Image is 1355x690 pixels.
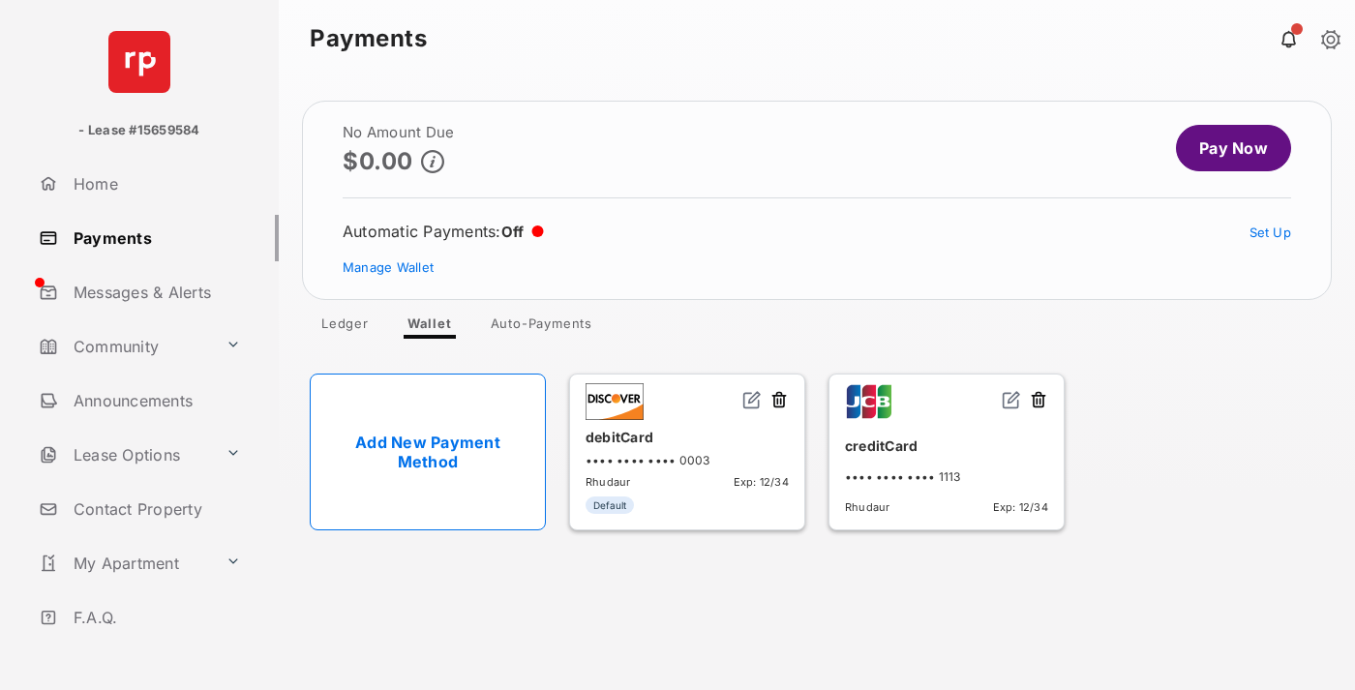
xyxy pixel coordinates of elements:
h2: No Amount Due [343,125,454,140]
a: My Apartment [31,540,218,586]
a: Add New Payment Method [310,374,546,530]
a: Payments [31,215,279,261]
strong: Payments [310,27,427,50]
a: Community [31,323,218,370]
a: Set Up [1250,225,1292,240]
span: Exp: 12/34 [734,475,789,489]
span: Rhudaur [845,500,890,514]
a: Wallet [392,315,467,339]
div: debitCard [586,421,789,453]
img: svg+xml;base64,PHN2ZyB2aWV3Qm94PSIwIDAgMjQgMjQiIHdpZHRoPSIxNiIgaGVpZ2h0PSIxNiIgZmlsbD0ibm9uZSIgeG... [1002,390,1021,409]
span: Off [501,223,525,241]
a: Announcements [31,377,279,424]
a: Ledger [306,315,384,339]
div: creditCard [845,430,1048,462]
a: F.A.Q. [31,594,279,641]
p: $0.00 [343,148,413,174]
a: Contact Property [31,486,279,532]
span: Rhudaur [586,475,631,489]
a: Manage Wallet [343,259,434,275]
div: •••• •••• •••• 0003 [586,453,789,467]
a: Lease Options [31,432,218,478]
span: Exp: 12/34 [993,500,1048,514]
p: - Lease #15659584 [78,121,199,140]
div: Automatic Payments : [343,222,544,241]
img: svg+xml;base64,PHN2ZyB2aWV3Qm94PSIwIDAgMjQgMjQiIHdpZHRoPSIxNiIgaGVpZ2h0PSIxNiIgZmlsbD0ibm9uZSIgeG... [742,390,762,409]
div: •••• •••• •••• 1113 [845,469,1048,484]
a: Home [31,161,279,207]
a: Auto-Payments [475,315,608,339]
img: svg+xml;base64,PHN2ZyB4bWxucz0iaHR0cDovL3d3dy53My5vcmcvMjAwMC9zdmciIHdpZHRoPSI2NCIgaGVpZ2h0PSI2NC... [108,31,170,93]
a: Messages & Alerts [31,269,279,315]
